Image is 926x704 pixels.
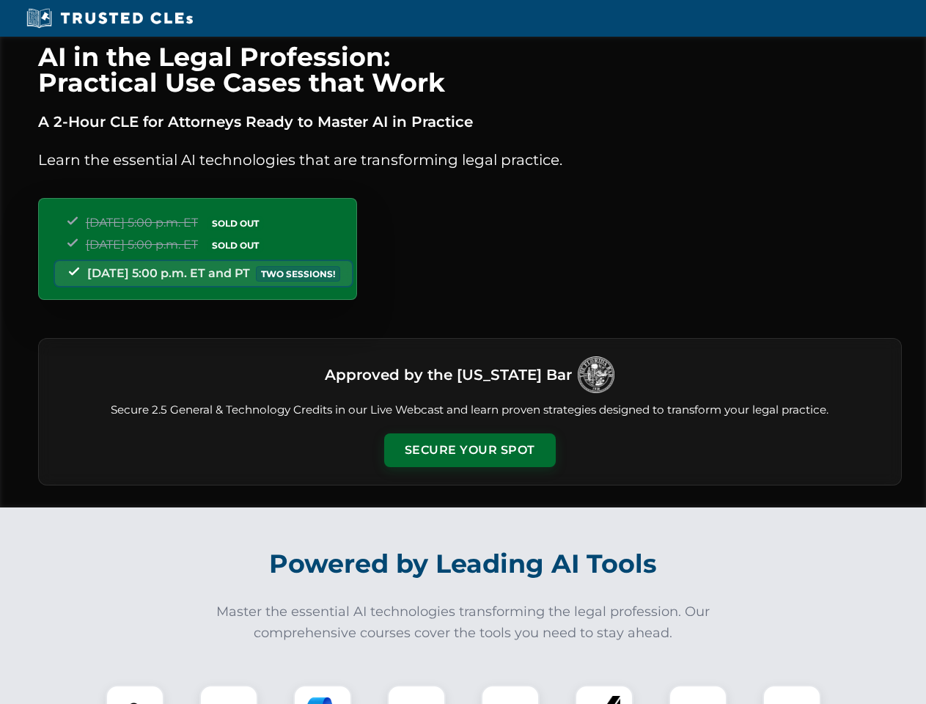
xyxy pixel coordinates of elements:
img: Logo [578,356,614,393]
p: Secure 2.5 General & Technology Credits in our Live Webcast and learn proven strategies designed ... [56,402,883,419]
p: A 2-Hour CLE for Attorneys Ready to Master AI in Practice [38,110,902,133]
span: [DATE] 5:00 p.m. ET [86,216,198,230]
span: [DATE] 5:00 p.m. ET [86,238,198,252]
h3: Approved by the [US_STATE] Bar [325,362,572,388]
img: Trusted CLEs [22,7,197,29]
h1: AI in the Legal Profession: Practical Use Cases that Work [38,44,902,95]
button: Secure Your Spot [384,433,556,467]
h2: Powered by Leading AI Tools [57,538,870,590]
p: Learn the essential AI technologies that are transforming legal practice. [38,148,902,172]
span: SOLD OUT [207,238,264,253]
p: Master the essential AI technologies transforming the legal profession. Our comprehensive courses... [207,601,720,644]
span: SOLD OUT [207,216,264,231]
